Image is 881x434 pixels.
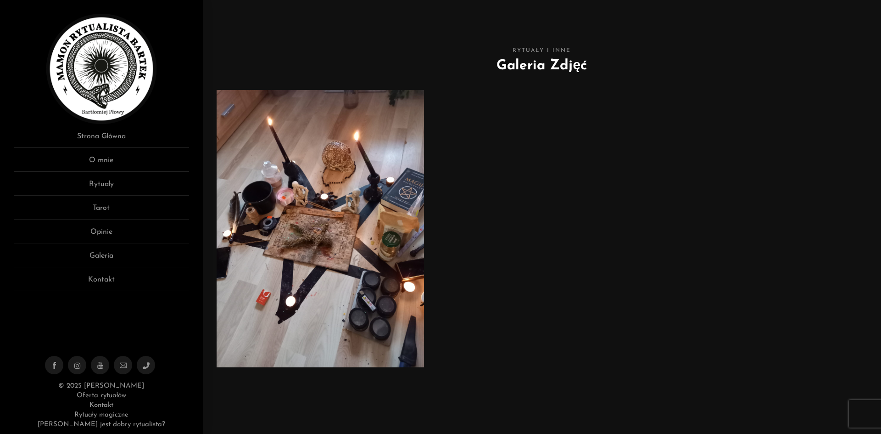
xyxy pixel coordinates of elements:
[14,274,189,291] a: Kontakt
[14,179,189,196] a: Rytuały
[14,203,189,220] a: Tarot
[38,421,165,428] a: [PERSON_NAME] jest dobry rytualista?
[14,155,189,172] a: O mnie
[14,250,189,267] a: Galeria
[217,56,867,76] h2: Galeria Zdjęć
[77,392,126,399] a: Oferta rytuałów
[14,131,189,148] a: Strona Główna
[89,402,113,409] a: Kontakt
[217,46,867,56] span: Rytuały i inne
[14,226,189,243] a: Opinie
[46,14,156,124] img: Rytualista Bartek
[74,411,128,418] a: Rytuały magiczne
